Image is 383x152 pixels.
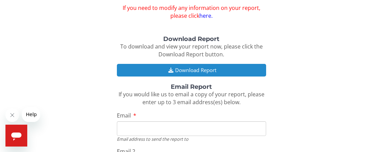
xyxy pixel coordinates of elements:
[22,107,40,122] iframe: Message from company
[117,112,131,119] span: Email
[171,83,212,91] strong: Email Report
[119,91,264,106] span: If you would like us to email a copy of your report, please enter up to 3 email address(es) below.
[117,136,266,142] div: Email address to send the report to
[5,125,27,147] iframe: Button to launch messaging window
[199,12,213,19] a: here.
[117,4,266,20] span: If you need to modify any information on your report, please click
[117,64,266,77] button: Download Report
[163,35,219,43] strong: Download Report
[120,43,263,58] span: To download and view your report now, please click the Download Report button.
[5,108,19,122] iframe: Close message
